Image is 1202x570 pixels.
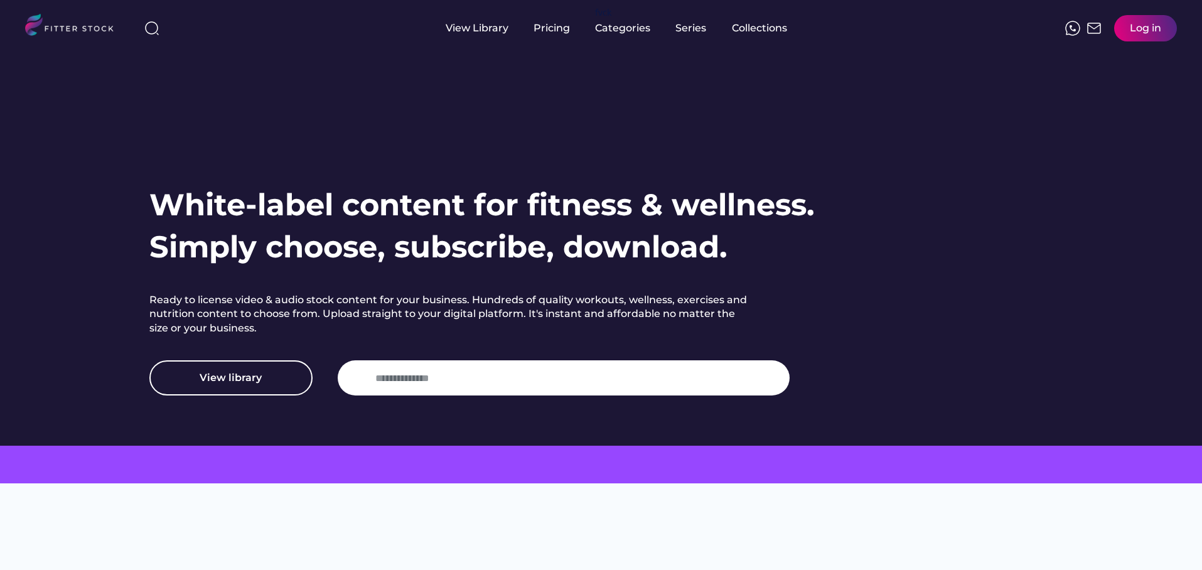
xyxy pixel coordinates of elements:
[149,293,752,335] h2: Ready to license video & audio stock content for your business. Hundreds of quality workouts, wel...
[144,21,159,36] img: search-normal%203.svg
[534,21,570,35] div: Pricing
[149,360,313,395] button: View library
[25,14,124,40] img: LOGO.svg
[149,184,815,268] h1: White-label content for fitness & wellness. Simply choose, subscribe, download.
[675,21,707,35] div: Series
[732,21,787,35] div: Collections
[595,21,650,35] div: Categories
[350,370,365,385] img: yH5BAEAAAAALAAAAAABAAEAAAIBRAA7
[446,21,508,35] div: View Library
[1130,21,1161,35] div: Log in
[1087,21,1102,36] img: Frame%2051.svg
[595,6,611,19] div: fvck
[1065,21,1080,36] img: meteor-icons_whatsapp%20%281%29.svg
